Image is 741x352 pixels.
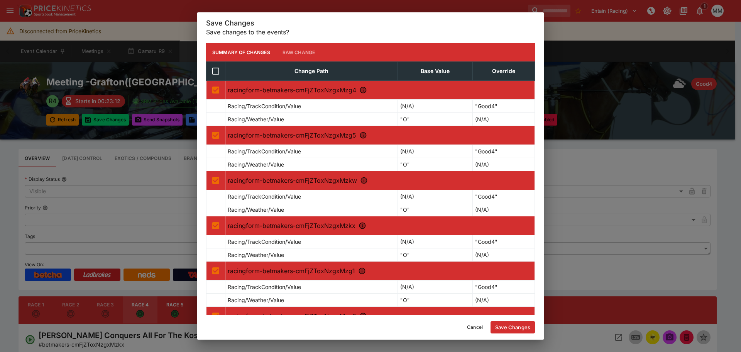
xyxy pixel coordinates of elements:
[473,62,535,81] th: Override
[359,131,367,139] svg: R2 - At Witz End For The Kosciuszko Mdn Hcp
[228,160,284,168] p: Racing/Weather/Value
[473,203,535,216] td: (N/A)
[228,238,301,246] p: Racing/TrackCondition/Value
[228,311,532,321] p: racingform-betmakers-cmFjZToxNzgxMzg2
[360,177,368,184] svg: R3 - The Astronomer For The Kosciuszko Country Boosted (Bm58)
[491,321,535,333] button: Save Changes
[225,62,398,81] th: Change Path
[228,85,532,95] p: racingform-betmakers-cmFjZToxNzgxMzg4
[398,62,473,81] th: Base Value
[228,206,284,214] p: Racing/Weather/Value
[228,266,532,275] p: racingform-betmakers-cmFjZToxNzgxMzg1
[398,294,473,307] td: "O"
[398,248,473,262] td: "O"
[276,43,321,61] button: Raw Change
[228,283,301,291] p: Racing/TrackCondition/Value
[398,235,473,248] td: (N/A)
[228,102,301,110] p: Racing/TrackCondition/Value
[398,203,473,216] td: "O"
[473,190,535,203] td: "Good4"
[398,158,473,171] td: "O"
[462,321,487,333] button: Cancel
[206,19,535,27] h5: Save Changes
[473,145,535,158] td: "Good4"
[228,221,532,230] p: racingform-betmakers-cmFjZToxNzgxMzkx
[206,43,276,61] button: Summary of Changes
[398,281,473,294] td: (N/A)
[228,296,284,304] p: Racing/Weather/Value
[228,192,301,201] p: Racing/TrackCondition/Value
[473,281,535,294] td: "Good4"
[359,86,367,94] svg: R1 - Maximum Vortex For The Kosciuszko Country Boosted Mdn Plate
[228,115,284,123] p: Racing/Weather/Value
[473,113,535,126] td: (N/A)
[358,267,366,275] svg: R5 - Golden Decade For The Kosciuszko Mdn Hcp
[228,251,284,259] p: Racing/Weather/Value
[473,248,535,262] td: (N/A)
[228,176,532,185] p: racingform-betmakers-cmFjZToxNzgxMzkw
[473,294,535,307] td: (N/A)
[228,131,532,140] p: racingform-betmakers-cmFjZToxNzgxMzg5
[473,235,535,248] td: "Good4"
[398,145,473,158] td: (N/A)
[359,222,366,230] svg: R4 - Sammy Conquers All For The Kosciuszko Plate (C1)
[398,113,473,126] td: "O"
[206,27,535,37] p: Save changes to the events?
[473,158,535,171] td: (N/A)
[359,312,367,320] svg: R6 - Without Parallel For The Kosciuszko (Bm58)
[473,100,535,113] td: "Good4"
[398,190,473,203] td: (N/A)
[228,147,301,155] p: Racing/TrackCondition/Value
[398,100,473,113] td: (N/A)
